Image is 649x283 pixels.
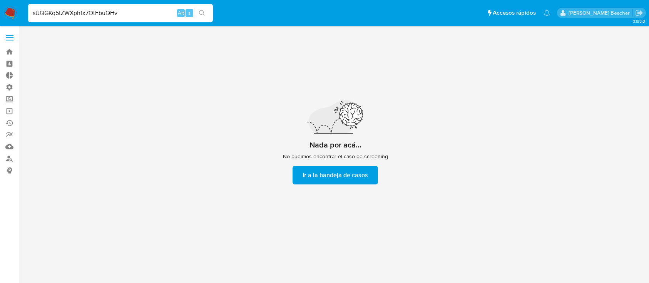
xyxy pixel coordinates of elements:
[635,9,643,17] a: Salir
[283,153,388,160] span: No pudimos encontrar el caso de screening
[293,166,378,184] button: Ir a la bandeja de casos
[188,9,191,17] span: s
[569,9,632,17] p: camila.tresguerres@mercadolibre.com
[544,10,550,16] a: Notificaciones
[178,9,184,17] span: Alt
[309,140,361,150] h2: Nada por acá...
[303,167,368,184] span: Ir a la bandeja de casos
[28,8,213,18] input: Buscar usuario o caso...
[194,8,210,18] button: search-icon
[493,9,536,17] span: Accesos rápidos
